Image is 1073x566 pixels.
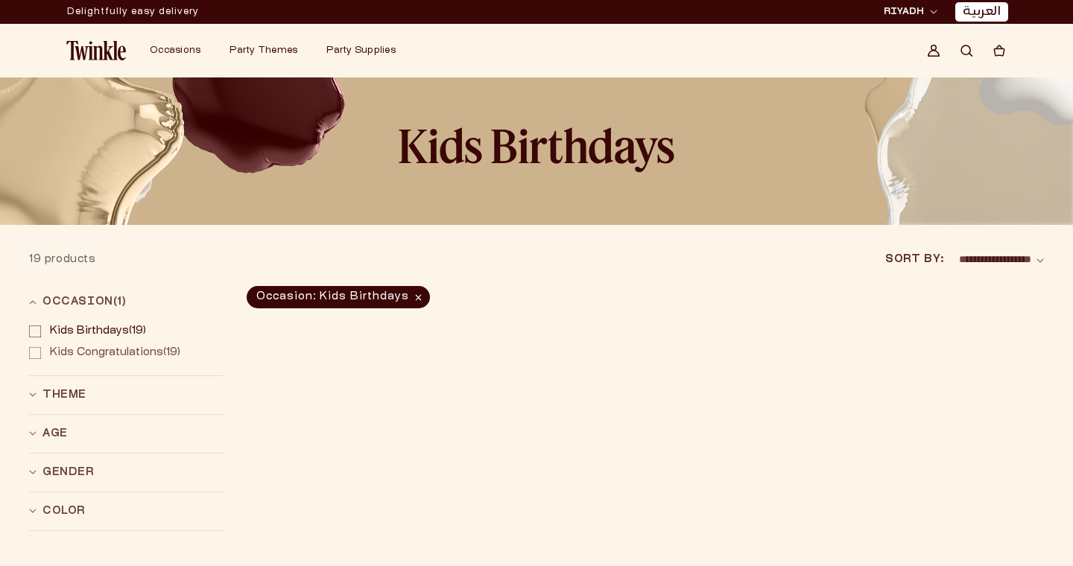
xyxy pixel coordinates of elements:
[66,41,126,60] img: Twinkle
[29,376,223,414] summary: Theme (0 selected)
[317,36,416,66] summary: Party Supplies
[150,46,200,55] span: Occasions
[29,415,223,453] summary: Age (0 selected)
[42,294,127,310] span: Occasion
[29,454,223,492] summary: Gender (0 selected)
[247,286,430,308] span: Occasion: Kids Birthdays
[221,36,317,66] summary: Party Themes
[950,34,983,67] summary: Search
[42,426,68,442] span: Age
[50,347,180,360] span: (19)
[884,5,924,19] span: RIYADH
[245,286,431,308] a: Occasion: Kids Birthdays
[326,45,396,57] a: Party Supplies
[963,4,1001,20] a: العربية
[29,283,223,321] summary: Occasion (1 selected)
[67,1,199,23] p: Delightfully easy delivery
[150,45,200,57] a: Occasions
[230,45,297,57] a: Party Themes
[113,297,127,307] span: (1)
[42,465,95,480] span: Gender
[67,1,199,23] div: Announcement
[42,387,86,403] span: Theme
[141,36,221,66] summary: Occasions
[29,492,223,530] summary: Color (0 selected)
[50,348,163,357] span: Kids Congratulations
[50,325,146,338] span: (19)
[50,326,129,336] span: Kids Birthdays
[230,46,297,55] span: Party Themes
[326,46,396,55] span: Party Supplies
[42,503,86,519] span: Color
[29,255,96,264] span: 19 products
[879,4,942,19] button: RIYADH
[885,252,943,267] label: Sort by:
